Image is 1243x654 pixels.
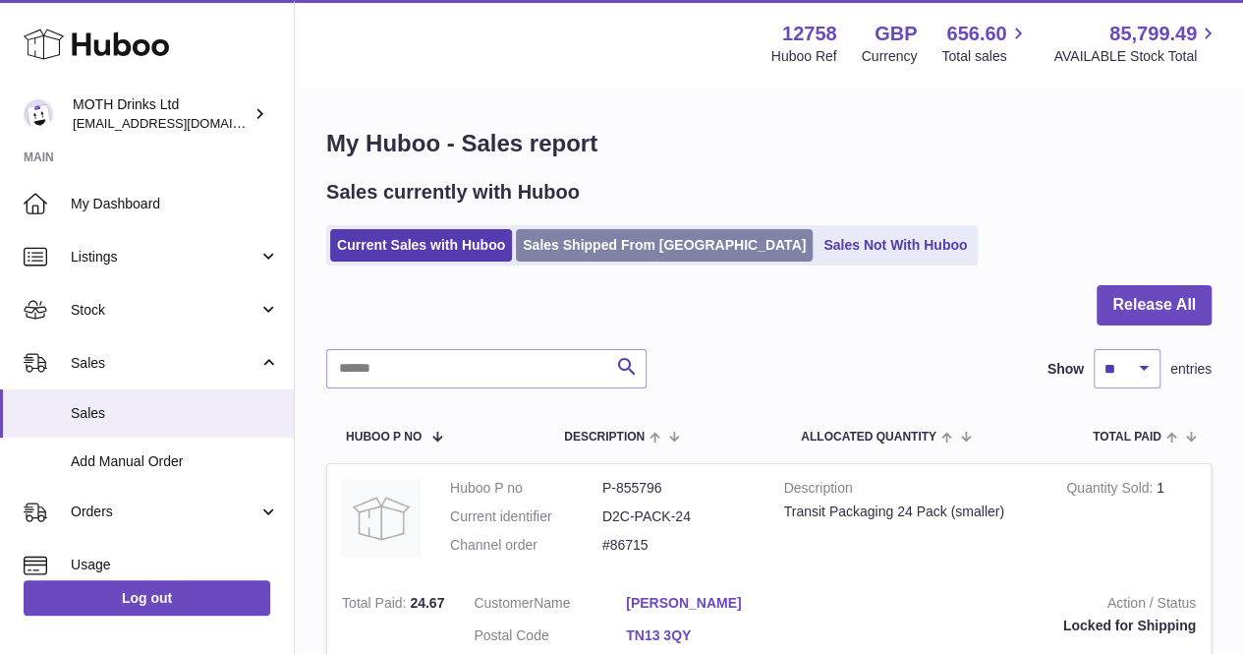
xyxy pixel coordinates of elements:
[24,580,270,616] a: Log out
[24,99,53,129] img: orders@mothdrinks.com
[862,47,918,66] div: Currency
[941,21,1029,66] a: 656.60 Total sales
[73,95,250,133] div: MOTH Drinks Ltd
[808,594,1196,618] strong: Action / Status
[346,431,422,444] span: Huboo P no
[564,431,645,444] span: Description
[1053,47,1219,66] span: AVAILABLE Stock Total
[474,594,626,618] dt: Name
[602,507,755,526] dd: D2C-PACK-24
[1170,360,1212,379] span: entries
[808,617,1196,635] div: Locked for Shipping
[626,594,778,613] a: [PERSON_NAME]
[782,21,837,47] strong: 12758
[326,128,1212,159] h1: My Huboo - Sales report
[1109,21,1197,47] span: 85,799.49
[771,47,837,66] div: Huboo Ref
[71,248,258,267] span: Listings
[71,301,258,320] span: Stock
[817,229,974,262] a: Sales Not With Huboo
[71,556,279,574] span: Usage
[1053,21,1219,66] a: 85,799.49 AVAILABLE Stock Total
[1051,464,1211,579] td: 1
[73,115,289,131] span: [EMAIL_ADDRESS][DOMAIN_NAME]
[1066,480,1157,501] strong: Quantity Sold
[326,179,580,206] h2: Sales currently with Huboo
[450,536,602,555] dt: Channel order
[602,479,755,498] dd: P-855796
[71,503,258,521] span: Orders
[1047,360,1084,379] label: Show
[602,536,755,555] dd: #86715
[71,354,258,373] span: Sales
[784,503,1038,521] div: Transit Packaging 24 Pack (smaller)
[941,47,1029,66] span: Total sales
[875,21,917,47] strong: GBP
[450,479,602,498] dt: Huboo P no
[516,229,813,262] a: Sales Shipped From [GEOGRAPHIC_DATA]
[626,626,778,645] a: TN13 3QY
[801,431,936,444] span: ALLOCATED Quantity
[946,21,1006,47] span: 656.60
[71,404,279,423] span: Sales
[784,479,1038,503] strong: Description
[71,195,279,213] span: My Dashboard
[410,595,444,611] span: 24.67
[1097,285,1212,326] button: Release All
[342,479,421,558] img: no-photo.jpg
[474,595,534,611] span: Customer
[342,595,410,616] strong: Total Paid
[474,626,626,650] dt: Postal Code
[1093,431,1161,444] span: Total paid
[71,452,279,471] span: Add Manual Order
[450,507,602,526] dt: Current identifier
[330,229,512,262] a: Current Sales with Huboo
